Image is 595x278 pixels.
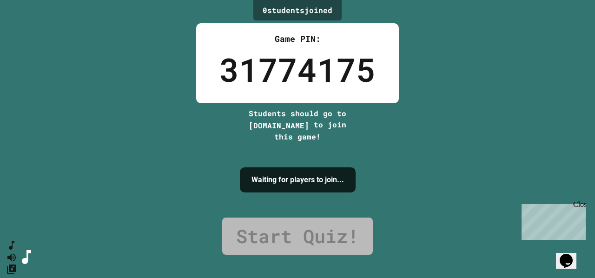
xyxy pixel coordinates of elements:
[6,263,17,275] button: Change Music
[4,4,64,59] div: Chat with us now!Close
[518,200,586,240] iframe: chat widget
[219,45,376,94] div: 31774175
[251,174,344,185] h4: Waiting for players to join...
[6,252,17,263] button: Mute music
[222,218,373,255] a: Start Quiz!
[239,108,356,142] div: Students should go to to join this game!
[6,240,17,252] button: SpeedDial basic example
[556,241,586,269] iframe: chat widget
[249,120,309,130] span: [DOMAIN_NAME]
[219,33,376,45] div: Game PIN:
